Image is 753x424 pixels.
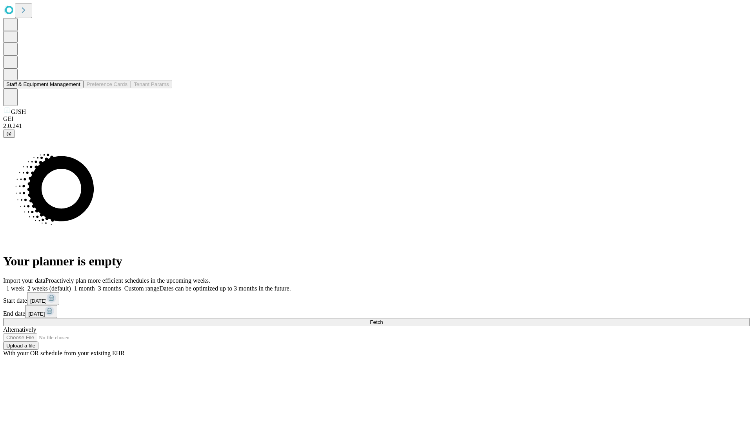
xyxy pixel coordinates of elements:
span: 1 week [6,285,24,292]
span: Import your data [3,277,45,284]
div: GEI [3,115,750,122]
h1: Your planner is empty [3,254,750,269]
button: Tenant Params [131,80,172,88]
div: End date [3,305,750,318]
button: Upload a file [3,342,38,350]
span: @ [6,131,12,137]
span: With your OR schedule from your existing EHR [3,350,125,356]
span: Proactively plan more efficient schedules in the upcoming weeks. [45,277,210,284]
button: [DATE] [25,305,57,318]
button: Staff & Equipment Management [3,80,84,88]
button: [DATE] [27,292,59,305]
button: Fetch [3,318,750,326]
span: 1 month [74,285,95,292]
span: Fetch [370,319,383,325]
div: 2.0.241 [3,122,750,130]
button: @ [3,130,15,138]
span: GJSH [11,108,26,115]
span: 3 months [98,285,121,292]
span: 2 weeks (default) [27,285,71,292]
span: Custom range [124,285,159,292]
span: Alternatively [3,326,36,333]
button: Preference Cards [84,80,131,88]
span: Dates can be optimized up to 3 months in the future. [159,285,291,292]
span: [DATE] [30,298,47,304]
div: Start date [3,292,750,305]
span: [DATE] [28,311,45,317]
